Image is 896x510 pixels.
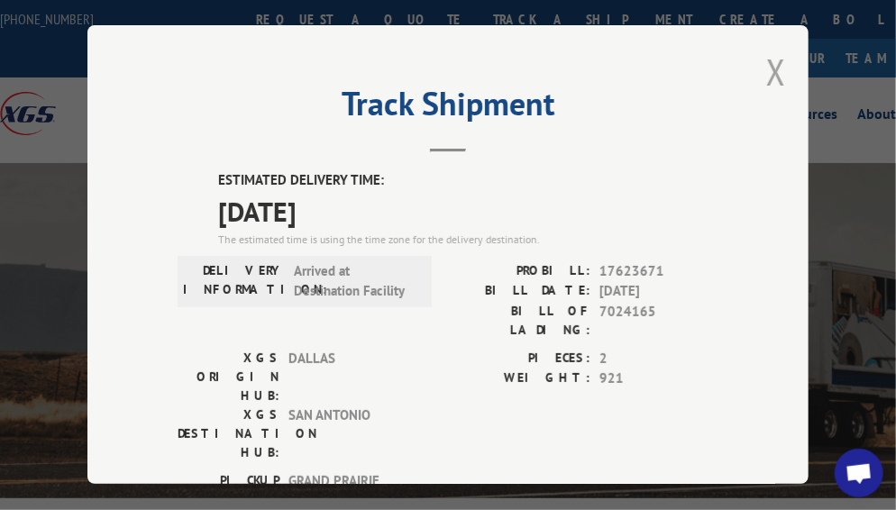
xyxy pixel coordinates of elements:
label: XGS ORIGIN HUB: [178,349,279,405]
span: DALLAS [288,349,410,405]
label: BILL DATE: [448,281,590,302]
span: 17623671 [599,261,718,282]
span: 2 [599,349,718,369]
label: PROBILL: [448,261,590,282]
label: PIECES: [448,349,590,369]
label: ESTIMATED DELIVERY TIME: [218,170,718,191]
span: [DATE] [599,281,718,302]
div: Open chat [835,449,883,497]
button: Close modal [766,48,786,96]
label: WEIGHT: [448,369,590,389]
span: SAN ANTONIO [288,405,410,462]
label: XGS DESTINATION HUB: [178,405,279,462]
div: The estimated time is using the time zone for the delivery destination. [218,232,718,248]
label: BILL OF LADING: [448,302,590,340]
span: [DATE] [218,191,718,232]
span: Arrived at Destination Facility [294,261,416,302]
span: 921 [599,369,718,389]
label: DELIVERY INFORMATION: [183,261,285,302]
h2: Track Shipment [178,91,718,125]
span: 7024165 [599,302,718,340]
